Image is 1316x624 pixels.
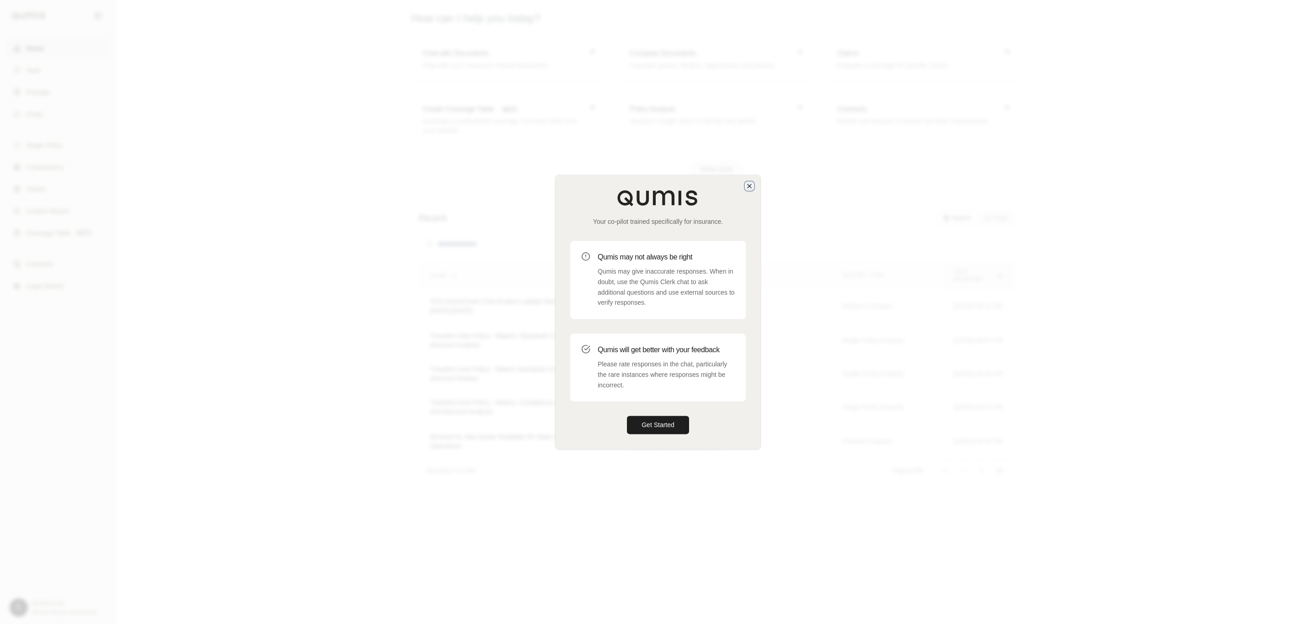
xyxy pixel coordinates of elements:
h3: Qumis may not always be right [598,252,735,263]
p: Please rate responses in the chat, particularly the rare instances where responses might be incor... [598,359,735,390]
button: Get Started [627,416,689,434]
h3: Qumis will get better with your feedback [598,344,735,355]
p: Your co-pilot trained specifically for insurance. [570,217,746,226]
p: Qumis may give inaccurate responses. When in doubt, use the Qumis Clerk chat to ask additional qu... [598,266,735,308]
img: Qumis Logo [617,190,699,206]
